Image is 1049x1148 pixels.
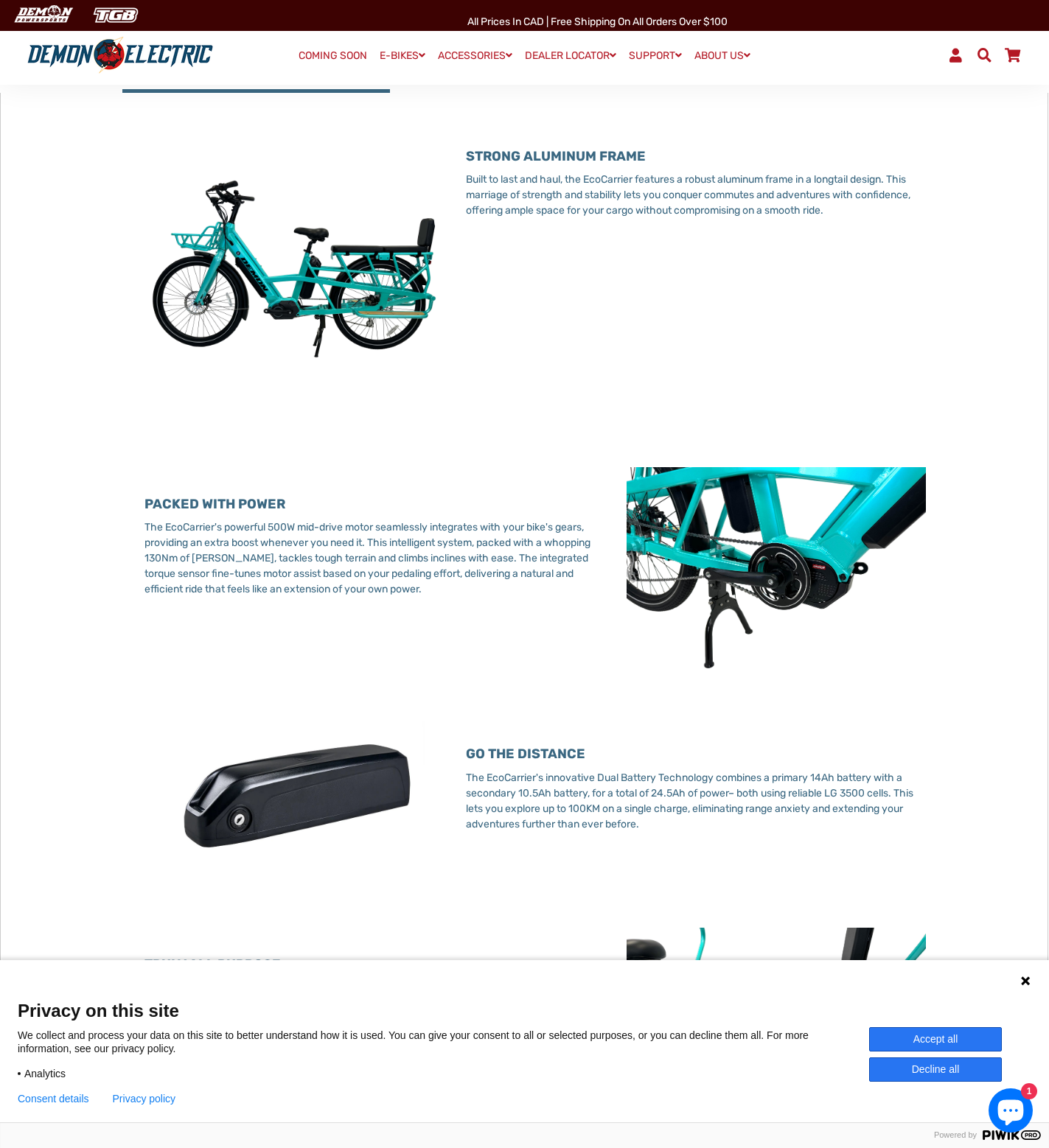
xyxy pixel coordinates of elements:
[144,717,444,875] img: MicrosoftTeams-image_11.webp
[18,1093,89,1105] button: Consent details
[22,36,218,74] img: Demon Electric logo
[520,45,621,66] a: DEALER LOCATOR
[24,1067,66,1080] span: Analytics
[627,467,926,668] img: L2R45N3-min_1.jpg
[293,46,372,66] a: COMING SOON
[18,1000,1031,1021] span: Privacy on this site
[466,149,926,165] h3: STRONG ALUMINUM FRAME
[869,1027,1002,1051] button: Accept all
[984,1088,1037,1136] inbox-online-store-chat: Shopify online store chat
[86,3,146,27] img: TGB Canada
[374,45,431,66] a: E-BIKES
[144,957,604,973] h3: TRULY ALL PURPOSE
[689,45,756,66] a: ABOUT US
[144,519,604,597] p: The EcoCarrier's powerful 500W mid-drive motor seamlessly integrates with your bike's gears, prov...
[144,119,444,419] img: R2LECD-min.jpg
[466,172,926,218] p: Built to last and haul, the EcoCarrier features a robust aluminum frame in a longtail design. Thi...
[869,1057,1002,1082] button: Decline all
[466,746,926,763] h3: GO THE DISTANCE
[433,45,517,66] a: ACCESSORIES
[624,45,687,66] a: SUPPORT
[18,1029,869,1055] p: We collect and process your data on this site to better understand how it is used. You can give y...
[7,3,78,27] img: Demon Electric
[928,1130,983,1140] span: Powered by
[144,497,604,513] h3: PACKED WITH POWER
[466,770,926,832] p: The EcoCarrier's innovative Dual Battery Technology combines a primary 14Ah battery with a second...
[113,1093,176,1105] a: Privacy policy
[467,15,728,28] span: All Prices in CAD | Free shipping on all orders over $100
